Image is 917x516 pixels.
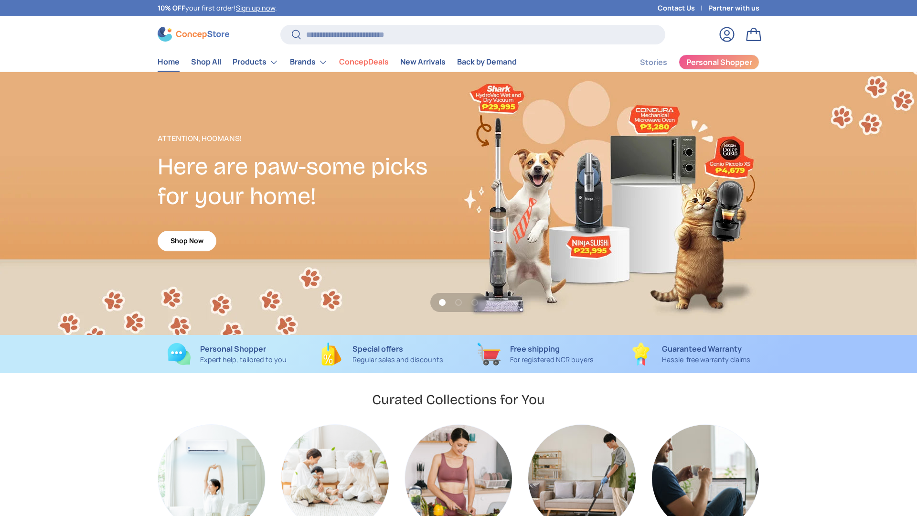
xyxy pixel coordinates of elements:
p: Attention, Hoomans! [158,133,458,144]
strong: Special offers [352,344,403,354]
p: Regular sales and discounts [352,355,443,365]
span: Personal Shopper [686,58,752,66]
a: Home [158,53,180,71]
img: ConcepStore [158,27,229,42]
a: New Arrivals [400,53,446,71]
nav: Primary [158,53,517,72]
p: Hassle-free warranty claims [662,355,750,365]
a: Shop All [191,53,221,71]
a: Products [233,53,278,72]
p: For registered NCR buyers [510,355,594,365]
p: Expert help, tailored to you [200,355,287,365]
strong: Guaranteed Warranty [662,344,742,354]
a: Personal Shopper Expert help, tailored to you [158,343,297,365]
a: Sign up now [236,3,275,12]
a: Special offers Regular sales and discounts [312,343,451,365]
a: Guaranteed Warranty Hassle-free warranty claims [620,343,759,365]
a: Partner with us [708,3,759,13]
a: Contact Us [658,3,708,13]
a: Brands [290,53,328,72]
nav: Secondary [617,53,759,72]
a: Free shipping For registered NCR buyers [466,343,605,365]
a: ConcepDeals [339,53,389,71]
a: Shop Now [158,231,216,251]
a: Stories [640,53,667,72]
summary: Products [227,53,284,72]
h2: Curated Collections for You [372,391,545,408]
summary: Brands [284,53,333,72]
strong: 10% OFF [158,3,185,12]
strong: Free shipping [510,344,560,354]
h2: Here are paw-some picks for your home! [158,152,458,211]
p: your first order! . [158,3,277,13]
a: Back by Demand [457,53,517,71]
strong: Personal Shopper [200,344,266,354]
a: Personal Shopper [679,54,759,70]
